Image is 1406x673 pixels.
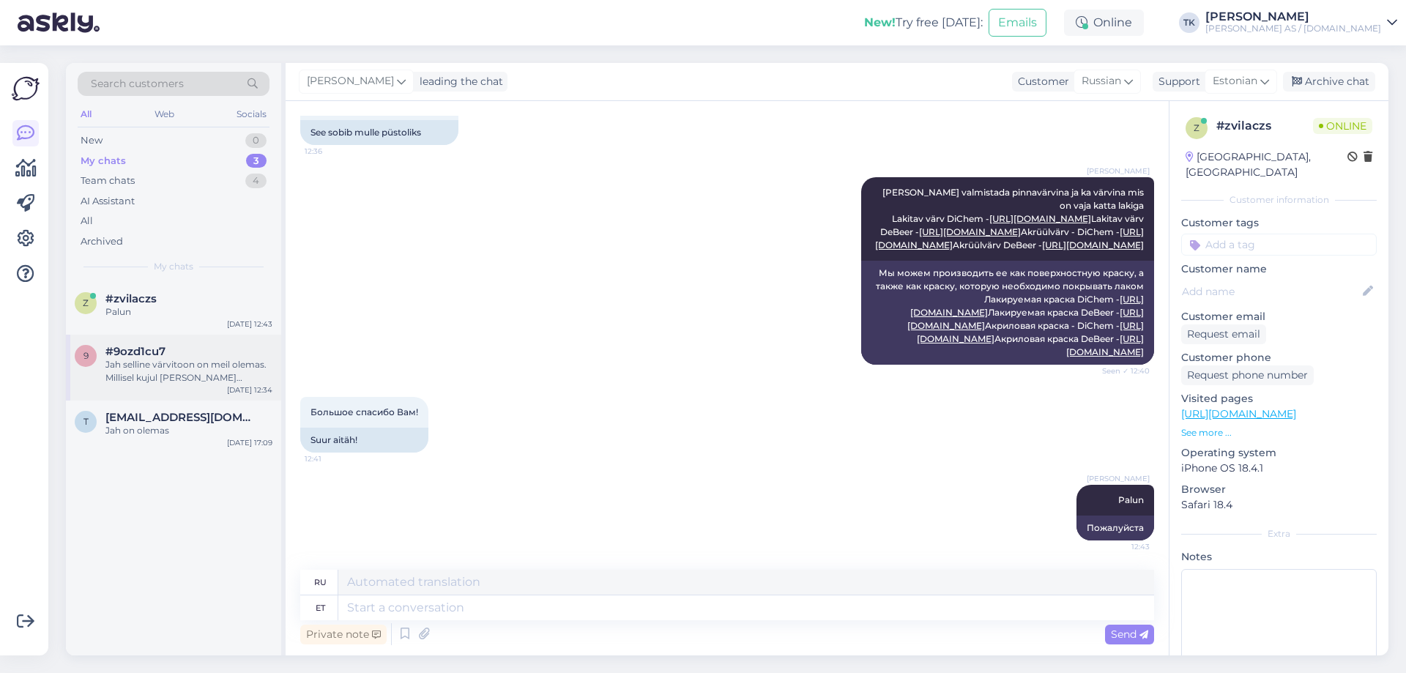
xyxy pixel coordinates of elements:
span: 9 [83,350,89,361]
div: [PERSON_NAME] [1205,11,1381,23]
div: Suur aitäh! [300,428,428,453]
input: Add a tag [1181,234,1377,256]
div: 3 [246,154,267,168]
span: [PERSON_NAME] valmistada pinnavärvina ja ka värvina mis on vaja katta lakiga Lakitav värv DiChem ... [875,187,1146,250]
div: et [316,595,325,620]
div: Palun [105,305,272,319]
div: Team chats [81,174,135,188]
div: All [81,214,93,228]
a: [URL][DOMAIN_NAME] [1181,407,1296,420]
span: Estonian [1213,73,1257,89]
span: 12:36 [305,146,360,157]
div: [GEOGRAPHIC_DATA], [GEOGRAPHIC_DATA] [1186,149,1347,180]
span: #9ozd1cu7 [105,345,165,358]
p: Operating system [1181,445,1377,461]
button: Emails [989,9,1046,37]
span: Palun [1118,494,1144,505]
span: 12:43 [1095,541,1150,552]
span: Seen ✓ 12:40 [1095,365,1150,376]
div: Customer information [1181,193,1377,207]
input: Add name [1182,283,1360,300]
div: Пожалуйста [1076,516,1154,540]
div: Мы можем производить ее как поверхностную краску, а также как краску, которую необходимо покрыват... [861,261,1154,365]
span: [PERSON_NAME] [1087,473,1150,484]
p: Browser [1181,482,1377,497]
div: Online [1064,10,1144,36]
img: Askly Logo [12,75,40,103]
a: [URL][DOMAIN_NAME] [919,226,1021,237]
div: Archived [81,234,123,249]
div: See sobib mulle püstoliks [300,120,458,145]
div: [DATE] 17:09 [227,437,272,448]
div: # zvilaczs [1216,117,1313,135]
a: [URL][DOMAIN_NAME] [1042,239,1144,250]
span: Russian [1082,73,1121,89]
div: leading the chat [414,74,503,89]
div: New [81,133,103,148]
p: Notes [1181,549,1377,565]
div: Request phone number [1181,365,1314,385]
div: My chats [81,154,126,168]
div: 4 [245,174,267,188]
span: 12:41 [305,453,360,464]
p: Visited pages [1181,391,1377,406]
p: Safari 18.4 [1181,497,1377,513]
div: Archive chat [1283,72,1375,92]
p: iPhone OS 18.4.1 [1181,461,1377,476]
div: Customer [1012,74,1069,89]
span: [PERSON_NAME] [307,73,394,89]
span: z [1194,122,1199,133]
div: 0 [245,133,267,148]
div: Socials [234,105,269,124]
span: Большое спасибо Вам! [310,406,418,417]
span: #zvilaczs [105,292,157,305]
div: [PERSON_NAME] AS / [DOMAIN_NAME] [1205,23,1381,34]
div: ru [314,570,327,595]
span: [PERSON_NAME] [1087,166,1150,176]
span: z [83,297,89,308]
span: Send [1111,628,1148,641]
div: Support [1153,74,1200,89]
div: All [78,105,94,124]
div: [DATE] 12:34 [227,384,272,395]
span: tkacukaleksandr@602gmail.com [105,411,258,424]
a: [URL][DOMAIN_NAME] [989,213,1091,224]
div: Web [152,105,177,124]
p: Customer tags [1181,215,1377,231]
div: [DATE] 12:43 [227,319,272,330]
div: Extra [1181,527,1377,540]
p: Customer name [1181,261,1377,277]
span: t [83,416,89,427]
span: Search customers [91,76,184,92]
div: Jah on olemas [105,424,272,437]
div: Private note [300,625,387,644]
div: Request email [1181,324,1266,344]
p: See more ... [1181,426,1377,439]
div: TK [1179,12,1199,33]
div: Jah selline värvitoon on meil olemas. Millisel kujul [PERSON_NAME] soovite? Värvipüstolile või ae... [105,358,272,384]
div: Try free [DATE]: [864,14,983,31]
span: My chats [154,260,193,273]
p: Customer email [1181,309,1377,324]
b: New! [864,15,896,29]
p: Customer phone [1181,350,1377,365]
div: AI Assistant [81,194,135,209]
span: Online [1313,118,1372,134]
a: [PERSON_NAME][PERSON_NAME] AS / [DOMAIN_NAME] [1205,11,1397,34]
